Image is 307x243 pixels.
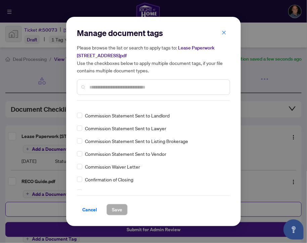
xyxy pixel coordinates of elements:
[85,150,166,158] span: Commission Statement Sent to Vendor
[85,188,218,196] span: Confirmation of Co-operation and Representation—Buyer/Seller
[85,137,188,145] span: Commission Statement Sent to Listing Brokerage
[106,204,128,215] button: Save
[77,204,102,215] button: Cancel
[222,30,226,35] span: close
[77,28,230,38] h2: Manage document tags
[283,219,304,240] button: Open asap
[85,163,140,170] span: Commission Waiver Letter
[85,125,166,132] span: Commission Statement Sent to Lawyer
[82,204,97,215] span: Cancel
[85,176,133,183] span: Confirmation of Closing
[85,112,170,119] span: Commission Statement Sent to Landlord
[77,44,230,74] h5: Please browse the list or search to apply tags to: Use the checkboxes below to apply multiple doc...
